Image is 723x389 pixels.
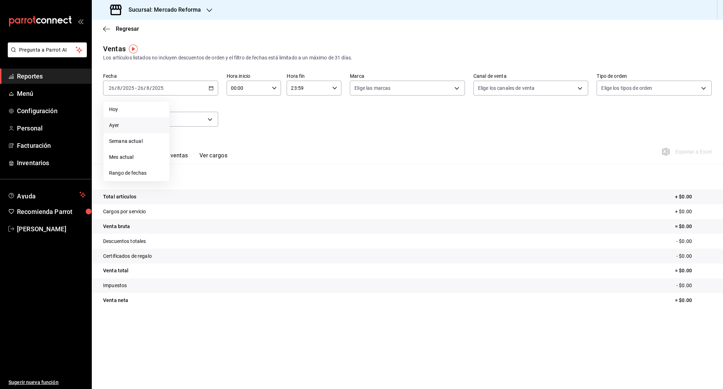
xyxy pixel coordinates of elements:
span: Hoy [109,106,164,113]
div: Ventas [103,43,126,54]
span: Elige los tipos de orden [601,85,652,92]
p: - $0.00 [676,252,712,260]
span: Regresar [116,25,139,32]
p: Resumen [103,173,712,181]
p: - $0.00 [676,238,712,245]
button: Pregunta a Parrot AI [8,42,87,57]
label: Hora inicio [227,74,281,79]
p: Total artículos [103,193,136,201]
input: -- [117,85,120,91]
span: Pregunta a Parrot AI [19,46,76,54]
a: Pregunta a Parrot AI [5,51,87,59]
span: Recomienda Parrot [17,207,86,216]
button: open_drawer_menu [78,18,83,24]
input: -- [108,85,115,91]
p: = $0.00 [675,223,712,230]
label: Canal de venta [473,74,588,79]
div: navigation tabs [114,152,227,164]
span: / [115,85,117,91]
div: Los artículos listados no incluyen descuentos de orden y el filtro de fechas está limitado a un m... [103,54,712,62]
label: Fecha [103,74,218,79]
label: Tipo de orden [597,74,712,79]
span: Semana actual [109,138,164,145]
span: Facturación [17,141,86,150]
button: Regresar [103,25,139,32]
label: Marca [350,74,465,79]
span: / [150,85,152,91]
input: -- [146,85,150,91]
p: Venta bruta [103,223,130,230]
span: Configuración [17,106,86,116]
input: ---- [152,85,164,91]
span: / [144,85,146,91]
p: = $0.00 [675,267,712,274]
p: + $0.00 [675,193,712,201]
span: Mes actual [109,153,164,161]
input: -- [137,85,144,91]
span: Ayuda [17,191,77,199]
p: Cargos por servicio [103,208,146,215]
input: ---- [123,85,135,91]
span: [PERSON_NAME] [17,224,86,234]
button: Ver cargos [199,152,228,164]
img: Tooltip marker [129,45,138,53]
span: Inventarios [17,158,86,168]
p: Venta neta [103,297,128,304]
span: Sugerir nueva función [8,379,86,386]
span: Ayer [109,122,164,129]
p: Impuestos [103,282,127,289]
span: Elige las marcas [354,85,390,92]
span: Personal [17,123,86,133]
p: Venta total [103,267,129,274]
label: Hora fin [287,74,341,79]
p: - $0.00 [676,282,712,289]
p: = $0.00 [675,297,712,304]
h3: Sucursal: Mercado Reforma [123,6,201,14]
span: Rango de fechas [109,169,164,177]
span: Menú [17,89,86,98]
span: Elige los canales de venta [478,85,534,92]
span: / [120,85,123,91]
p: Descuentos totales [103,238,146,245]
p: + $0.00 [675,208,712,215]
button: Ver ventas [160,152,188,164]
p: Certificados de regalo [103,252,152,260]
span: - [135,85,137,91]
span: Reportes [17,71,86,81]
